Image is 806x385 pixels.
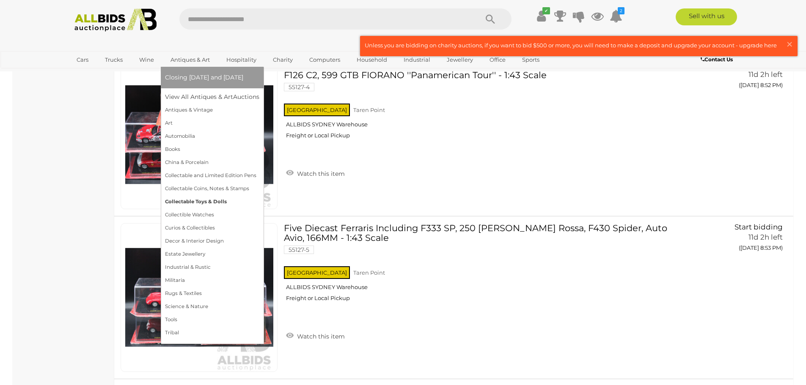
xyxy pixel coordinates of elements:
a: Watch this item [284,167,347,179]
a: Household [351,53,393,67]
span: Watch this item [295,170,345,177]
a: Industrial [398,53,436,67]
a: Trucks [99,53,128,67]
img: Allbids.com.au [70,8,162,32]
a: Cars [71,53,94,67]
a: Sports [517,53,545,67]
a: Watch this item [284,329,347,342]
i: 2 [618,7,624,14]
a: Wine [134,53,160,67]
a: Five Diecast Ferraris Including F333 SP, 250 [PERSON_NAME] Rossa, F430 Spider, Auto Avio, 166MM -... [290,223,674,308]
a: Computers [304,53,346,67]
button: Search [469,8,512,30]
a: Hospitality [221,53,262,67]
span: Start bidding [734,223,783,231]
a: Antiques & Art [165,53,215,67]
a: Office [484,53,511,67]
a: [GEOGRAPHIC_DATA] [71,67,142,81]
a: Start bidding 11d 2h left ([DATE] 8:52 PM) [687,60,785,93]
a: Charity [267,53,298,67]
a: Contact Us [701,55,735,64]
i: ✔ [542,7,550,14]
img: 55127-5a.JPG [125,224,273,371]
span: × [786,36,793,52]
a: 2 [610,8,622,24]
a: Five Diecast Ferraris Including 312T-1975, 612 Scaglietti ''China Tour'', 550 GT Maranello, F126 ... [290,60,674,145]
span: Watch this item [295,333,345,340]
img: 55127-4a.JPG [125,61,273,209]
a: ✔ [535,8,548,24]
a: Jewellery [441,53,479,67]
a: Sell with us [676,8,737,25]
b: Contact Us [701,56,733,63]
a: Start bidding 11d 2h left ([DATE] 8:53 PM) [687,223,785,256]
